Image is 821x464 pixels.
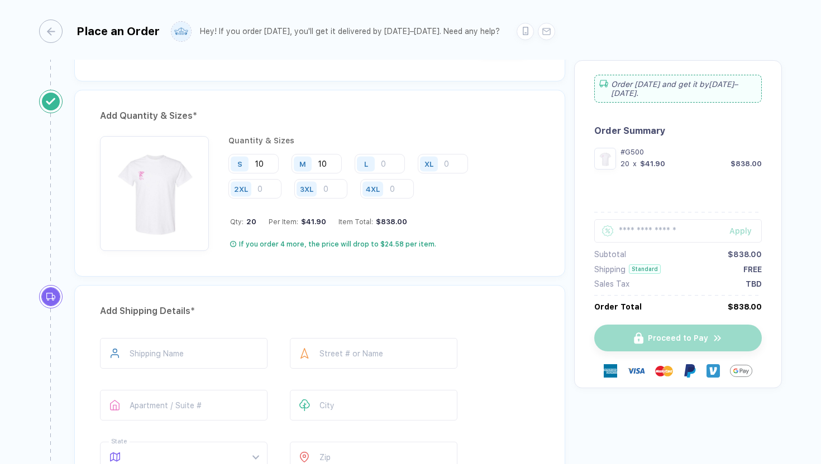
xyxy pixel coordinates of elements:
div: S [237,159,242,168]
div: XL [424,159,433,168]
div: 2XL [234,185,248,193]
div: Qty: [230,217,256,226]
div: $838.00 [731,159,762,168]
div: Place an Order [77,25,160,38]
img: 1759932556934degaz_nt_front.png [106,142,203,239]
div: #G500 [620,148,762,156]
img: Venmo [707,364,720,378]
div: Quantity & Sizes [228,136,540,145]
div: 3XL [300,185,313,193]
img: express [604,364,617,378]
div: Apply [729,226,762,235]
div: Item Total: [338,217,407,226]
span: 20 [244,217,256,226]
div: x [632,159,638,168]
div: FREE [743,265,762,274]
div: Subtotal [594,250,626,259]
div: Order Summary [594,125,762,136]
div: Shipping [594,265,626,274]
div: Per Item: [269,217,326,226]
div: Add Shipping Details [100,302,540,320]
img: master-card [655,362,673,380]
img: Paypal [683,364,696,378]
img: user profile [171,22,191,41]
div: Order Total [594,302,642,311]
div: $838.00 [728,250,762,259]
div: $838.00 [373,217,407,226]
div: $41.90 [640,159,665,168]
div: Order [DATE] and get it by [DATE]–[DATE] . [594,75,762,103]
img: 1759932556934degaz_nt_front.png [597,151,613,167]
div: Standard [629,264,661,274]
img: visa [627,362,645,380]
div: TBD [746,279,762,288]
div: Hey! If you order [DATE], you'll get it delivered by [DATE]–[DATE]. Need any help? [200,27,500,36]
div: Add Quantity & Sizes [100,107,540,125]
div: 20 [620,159,629,168]
div: 4XL [366,185,380,193]
div: Sales Tax [594,279,629,288]
div: If you order 4 more, the price will drop to $24.58 per item. [239,240,436,249]
div: $838.00 [728,302,762,311]
img: GPay [730,360,752,382]
button: Apply [715,219,762,243]
div: $41.90 [298,217,326,226]
div: L [364,159,368,168]
div: M [299,159,306,168]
